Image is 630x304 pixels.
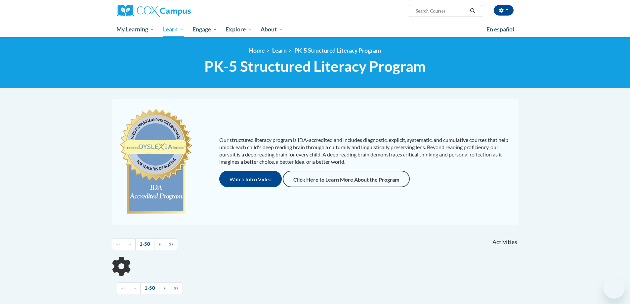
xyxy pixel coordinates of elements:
[159,282,170,294] a: Next
[249,47,265,54] a: Home
[117,282,130,294] a: Begining
[130,282,141,294] a: Previous
[163,285,166,291] span: »
[116,25,154,33] span: My Learning
[468,7,478,15] button: Search
[135,239,154,250] a: 1-50
[219,171,282,187] button: Watch Intro Video
[204,58,426,75] span: PK-5 Structured Literacy Program
[272,47,287,54] a: Learn
[117,5,191,17] img: Cox Campus
[486,26,514,33] span: En español
[129,241,131,247] span: «
[482,22,519,36] a: En español
[134,285,136,291] span: «
[117,5,242,17] a: Cox Campus
[256,22,287,37] a: About
[112,239,125,250] a: Begining
[116,241,121,247] span: ««
[121,285,126,291] span: ««
[140,282,159,294] a: 1-50
[107,22,524,37] div: Main menu
[163,25,184,33] span: Learn
[112,22,159,37] a: My Learning
[174,285,179,291] span: »»
[415,7,468,15] input: Search Courses
[261,25,283,33] span: About
[294,47,381,54] a: PK-5 Structured Literacy Program
[219,136,512,165] p: Our structured literacy program is IDA-accredited and includes diagnostic, explicit, systematic, ...
[170,282,183,294] a: End
[492,239,517,246] span: Activities
[165,239,178,250] a: End
[283,171,410,187] a: Click Here to Learn More About the Program
[159,22,188,37] a: Learn
[221,22,256,37] a: Explore
[604,278,625,299] iframe: Button to launch messaging window
[226,25,252,33] span: Explore
[188,22,222,37] a: Engage
[169,241,174,247] span: »»
[118,106,194,218] img: c477cda6-e343-453b-bfce-d6f9e9818e1c.png
[154,239,165,250] a: Next
[125,239,136,250] a: Previous
[158,241,161,247] span: »
[494,5,514,16] button: Account Settings
[192,25,217,33] span: Engage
